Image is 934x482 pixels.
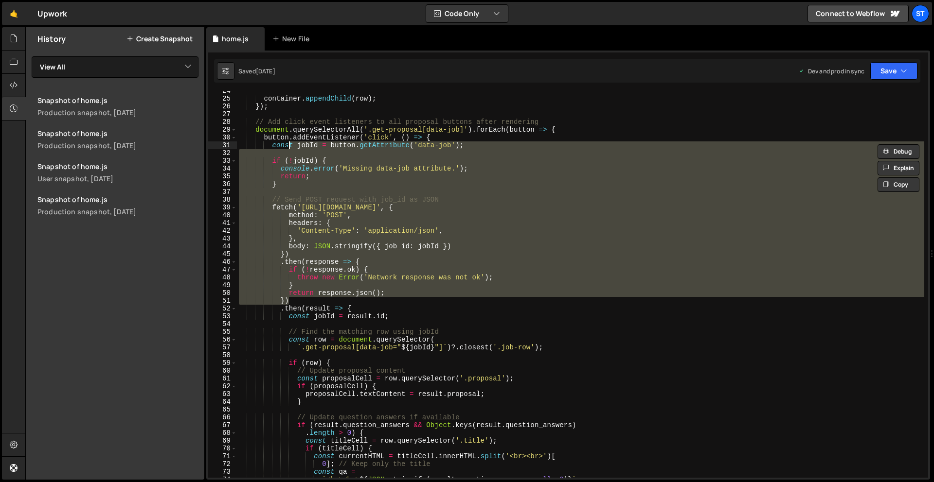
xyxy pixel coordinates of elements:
div: home.js [222,34,249,44]
div: 53 [208,312,237,320]
div: 51 [208,297,237,305]
div: 57 [208,344,237,351]
div: Saved [238,67,275,75]
div: 58 [208,351,237,359]
h2: History [37,34,66,44]
div: 42 [208,227,237,235]
div: 52 [208,305,237,312]
div: 60 [208,367,237,375]
div: 69 [208,437,237,445]
div: Snapshot of home.js [37,162,198,171]
div: 41 [208,219,237,227]
a: Snapshot of home.js Production snapshot, [DATE] [32,123,204,156]
div: Snapshot of home.js [37,96,198,105]
div: 43 [208,235,237,242]
div: 46 [208,258,237,266]
div: 27 [208,110,237,118]
div: Dev and prod in sync [798,67,864,75]
div: 62 [208,382,237,390]
div: 33 [208,157,237,165]
div: 36 [208,180,237,188]
div: 45 [208,250,237,258]
button: Save [870,62,917,80]
div: [DATE] [256,67,275,75]
div: 64 [208,398,237,406]
div: 67 [208,421,237,429]
div: 71 [208,452,237,460]
div: 37 [208,188,237,196]
a: Snapshot of home.js Production snapshot, [DATE] [32,90,204,123]
div: 25 [208,95,237,103]
div: 40 [208,211,237,219]
div: 30 [208,134,237,141]
button: Explain [878,161,919,175]
div: 29 [208,126,237,134]
div: 50 [208,289,237,297]
div: 26 [208,103,237,110]
div: 28 [208,118,237,126]
div: Snapshot of home.js [37,129,198,138]
div: 35 [208,172,237,180]
div: 31 [208,141,237,149]
div: 70 [208,445,237,452]
div: 55 [208,328,237,336]
div: Production snapshot, [DATE] [37,141,198,150]
div: Upwork [37,8,67,19]
a: Snapshot of home.js User snapshot, [DATE] [32,156,204,189]
div: 66 [208,413,237,421]
div: Production snapshot, [DATE] [37,207,198,216]
div: 63 [208,390,237,398]
div: New File [272,34,313,44]
div: 39 [208,204,237,211]
div: Snapshot of home.js [37,195,198,204]
div: 65 [208,406,237,413]
div: 61 [208,375,237,382]
a: 🤙 [2,2,26,25]
div: Production snapshot, [DATE] [37,108,198,117]
div: 49 [208,281,237,289]
div: 44 [208,242,237,250]
button: Copy [878,177,919,192]
a: Connect to Webflow [808,5,909,22]
div: 48 [208,274,237,281]
a: Snapshot of home.js Production snapshot, [DATE] [32,189,204,222]
a: St [912,5,929,22]
div: 72 [208,460,237,468]
button: Code Only [426,5,508,22]
div: 47 [208,266,237,274]
div: 54 [208,320,237,328]
div: 59 [208,359,237,367]
div: 56 [208,336,237,344]
div: User snapshot, [DATE] [37,174,198,183]
div: 34 [208,165,237,172]
div: 73 [208,468,237,476]
div: 68 [208,429,237,437]
button: Create Snapshot [126,35,193,43]
div: 32 [208,149,237,157]
button: Debug [878,144,919,159]
div: 38 [208,196,237,204]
